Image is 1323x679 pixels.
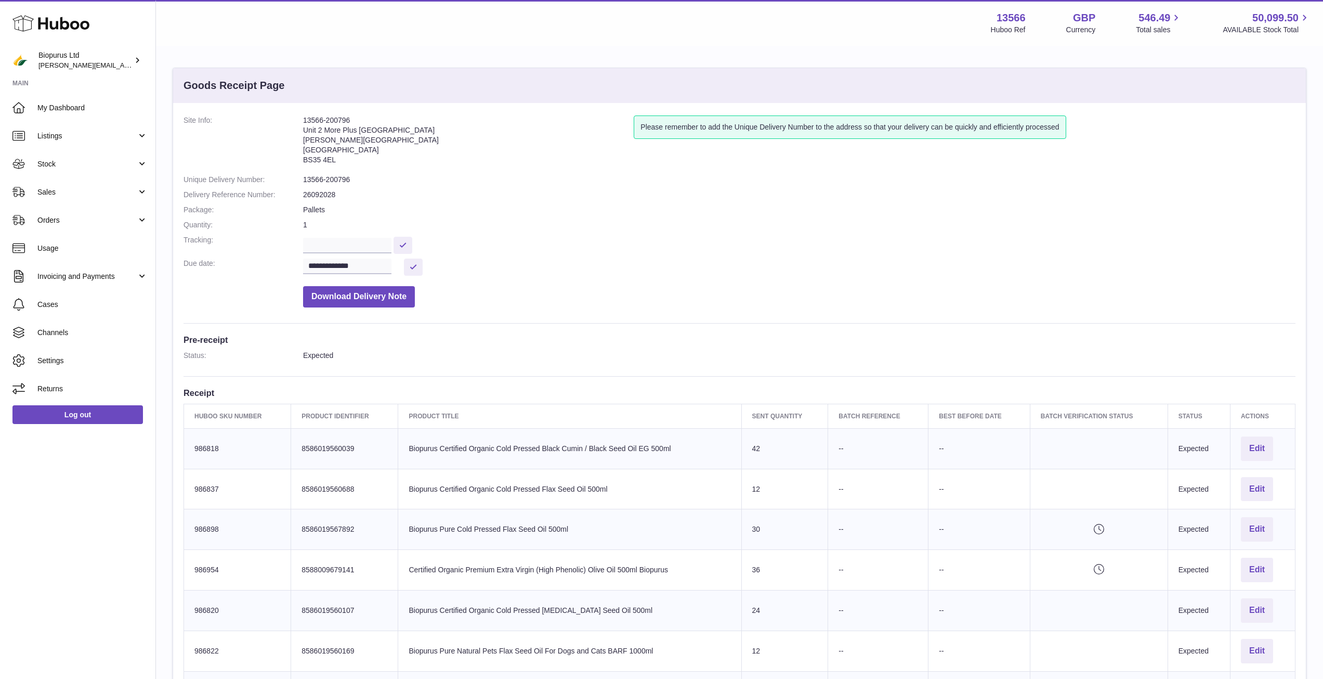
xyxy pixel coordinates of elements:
[997,11,1026,25] strong: 13566
[634,116,1066,139] div: Please remember to add the Unique Delivery Number to the address so that your delivery can be qui...
[184,404,291,428] th: Huboo SKU Number
[184,259,303,276] dt: Due date:
[184,190,303,200] dt: Delivery Reference Number:
[828,404,928,428] th: Batch Reference
[741,509,828,550] td: 30
[398,469,741,509] td: Biopurus Certified Organic Cold Pressed Flax Seed Oil 500ml
[291,509,398,550] td: 8586019567892
[828,428,928,469] td: --
[184,116,303,170] dt: Site Info:
[1241,437,1273,461] button: Edit
[741,428,828,469] td: 42
[37,300,148,310] span: Cases
[828,550,928,591] td: --
[1136,11,1182,35] a: 546.49 Total sales
[1241,517,1273,542] button: Edit
[38,50,132,70] div: Biopurus Ltd
[928,469,1030,509] td: --
[37,103,148,113] span: My Dashboard
[184,469,291,509] td: 986837
[1241,598,1273,623] button: Edit
[291,469,398,509] td: 8586019560688
[1138,11,1170,25] span: 546.49
[1030,404,1168,428] th: Batch Verification Status
[1136,25,1182,35] span: Total sales
[1168,591,1230,631] td: Expected
[1241,558,1273,582] button: Edit
[12,53,28,68] img: peter@biopurus.co.uk
[928,631,1030,671] td: --
[291,404,398,428] th: Product Identifier
[1168,550,1230,591] td: Expected
[828,631,928,671] td: --
[1252,11,1299,25] span: 50,099.50
[184,79,285,93] h3: Goods Receipt Page
[184,591,291,631] td: 986820
[741,404,828,428] th: Sent Quantity
[1073,11,1095,25] strong: GBP
[184,205,303,215] dt: Package:
[38,61,208,69] span: [PERSON_NAME][EMAIL_ADDRESS][DOMAIN_NAME]
[184,351,303,361] dt: Status:
[928,550,1030,591] td: --
[37,328,148,338] span: Channels
[184,631,291,671] td: 986822
[37,159,137,169] span: Stock
[928,404,1030,428] th: Best Before Date
[303,175,1295,185] dd: 13566-200796
[398,591,741,631] td: Biopurus Certified Organic Cold Pressed [MEDICAL_DATA] Seed Oil 500ml
[398,550,741,591] td: Certified Organic Premium Extra Virgin (High Phenolic) Olive Oil 500ml Biopurus
[741,631,828,671] td: 12
[1168,469,1230,509] td: Expected
[184,220,303,230] dt: Quantity:
[291,631,398,671] td: 8586019560169
[1168,428,1230,469] td: Expected
[303,116,634,170] address: 13566-200796 Unit 2 More Plus [GEOGRAPHIC_DATA] [PERSON_NAME][GEOGRAPHIC_DATA] [GEOGRAPHIC_DATA] ...
[37,272,137,281] span: Invoicing and Payments
[12,405,143,424] a: Log out
[1223,25,1311,35] span: AVAILABLE Stock Total
[828,469,928,509] td: --
[1230,404,1295,428] th: Actions
[398,404,741,428] th: Product title
[398,509,741,550] td: Biopurus Pure Cold Pressed Flax Seed Oil 500ml
[928,509,1030,550] td: --
[291,591,398,631] td: 8586019560107
[37,384,148,394] span: Returns
[741,469,828,509] td: 12
[1223,11,1311,35] a: 50,099.50 AVAILABLE Stock Total
[184,428,291,469] td: 986818
[184,175,303,185] dt: Unique Delivery Number:
[398,428,741,469] td: Biopurus Certified Organic Cold Pressed Black Cumin / Black Seed Oil EG 500ml
[303,286,415,308] button: Download Delivery Note
[303,351,1295,361] dd: Expected
[398,631,741,671] td: Biopurus Pure Natural Pets Flax Seed Oil For Dogs and Cats BARF 1000ml
[303,190,1295,200] dd: 26092028
[828,509,928,550] td: --
[991,25,1026,35] div: Huboo Ref
[184,387,1295,399] h3: Receipt
[291,428,398,469] td: 8586019560039
[1168,509,1230,550] td: Expected
[1168,631,1230,671] td: Expected
[184,509,291,550] td: 986898
[184,235,303,253] dt: Tracking:
[1066,25,1096,35] div: Currency
[37,215,137,225] span: Orders
[741,591,828,631] td: 24
[1241,477,1273,502] button: Edit
[928,591,1030,631] td: --
[184,334,1295,345] h3: Pre-receipt
[1241,639,1273,663] button: Edit
[291,550,398,591] td: 8588009679141
[37,187,137,197] span: Sales
[37,356,148,366] span: Settings
[828,591,928,631] td: --
[928,428,1030,469] td: --
[37,244,148,253] span: Usage
[184,550,291,591] td: 986954
[1168,404,1230,428] th: Status
[741,550,828,591] td: 36
[37,131,137,141] span: Listings
[303,205,1295,215] dd: Pallets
